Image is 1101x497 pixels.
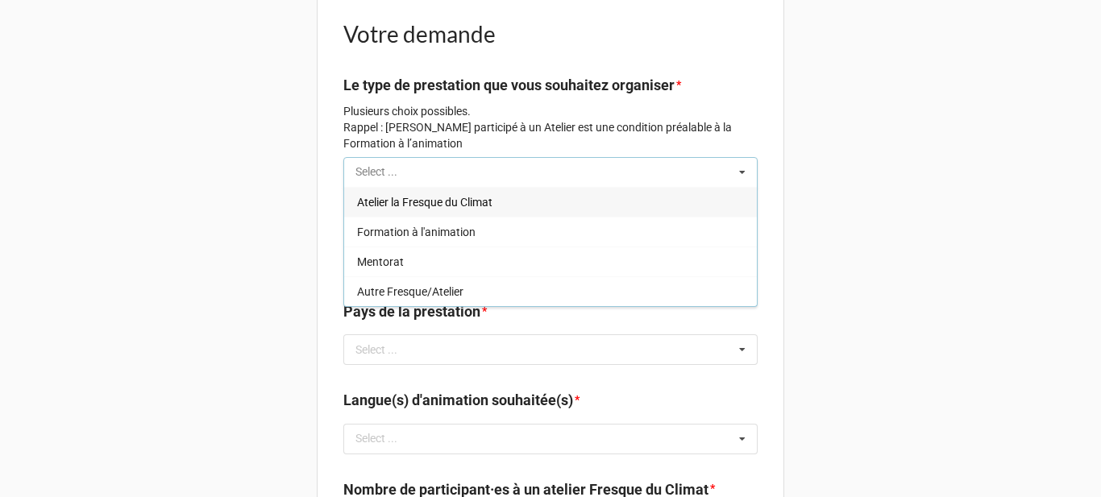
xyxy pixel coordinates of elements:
span: Atelier la Fresque du Climat [357,196,492,209]
span: Formation à l'animation [357,226,476,238]
label: Le type de prestation que vous souhaitez organiser [343,74,675,97]
p: Plusieurs choix possibles. Rappel : [PERSON_NAME] participé à un Atelier est une condition préala... [343,103,758,151]
label: Pays de la prestation [343,300,480,323]
div: Select ... [351,341,421,359]
span: Autre Fresque/Atelier [357,285,463,298]
h1: Votre demande [343,19,758,48]
span: Mentorat [357,255,404,268]
label: Langue(s) d'animation souhaitée(s) [343,389,573,412]
div: Select ... [351,429,421,448]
